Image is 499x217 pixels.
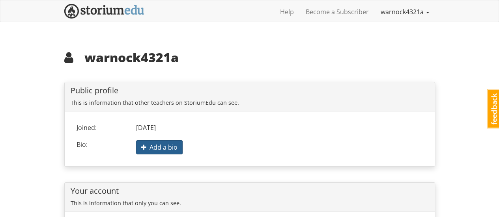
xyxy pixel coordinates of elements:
a: Help [274,2,300,22]
img: StoriumEDU [64,4,144,19]
div: Joined: [71,123,130,132]
button: Add a bio [136,140,183,155]
span: Add a bio [141,143,178,152]
a: warnock4321a [375,2,435,22]
div: [DATE] [130,123,429,132]
p: This is information that only you can see. [71,199,429,208]
h2: warnock4321a [64,50,435,64]
h4: Your account [71,187,429,195]
a: Become a Subscriber [300,2,375,22]
p: This is information that other teachers on StoriumEdu can see. [71,99,429,107]
div: Bio: [71,140,130,149]
h4: Public profile [71,86,429,95]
